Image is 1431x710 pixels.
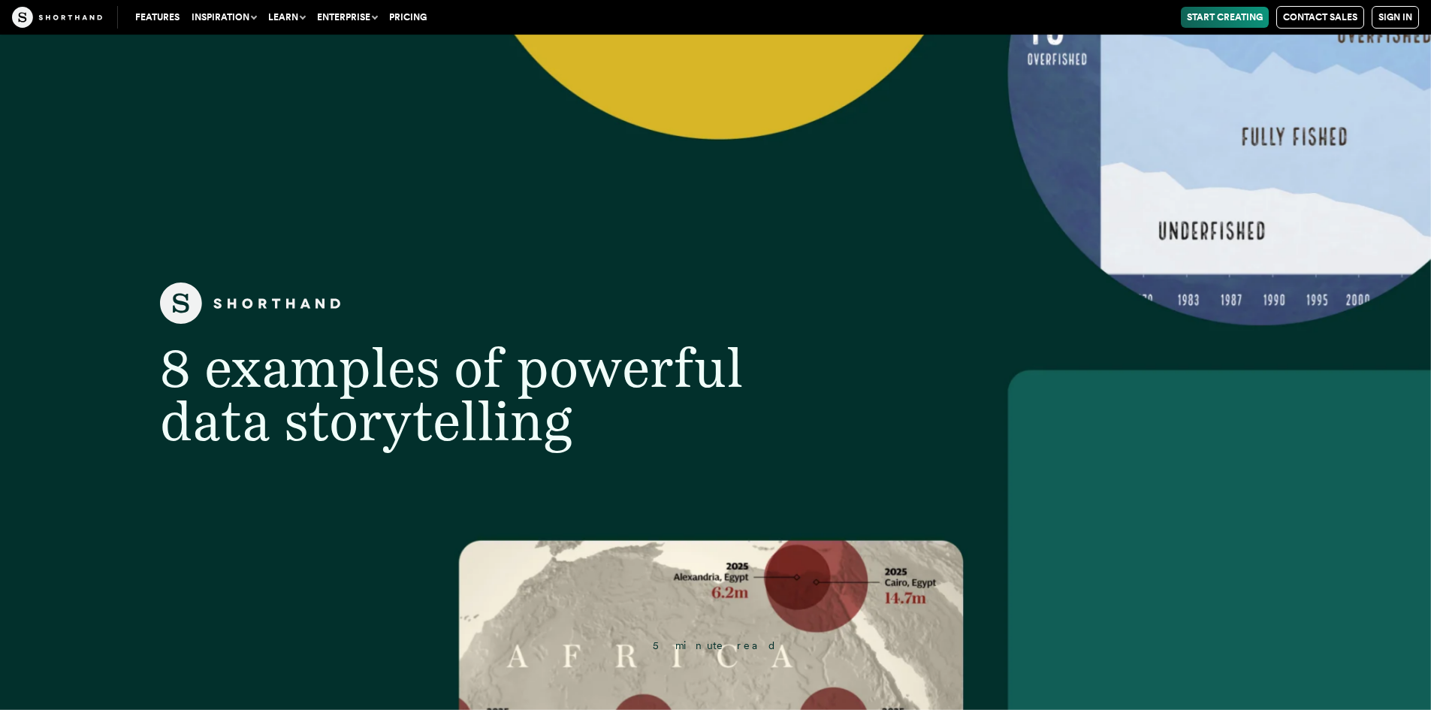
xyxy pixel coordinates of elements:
img: The Craft [12,7,102,28]
span: 8 examples of powerful data storytelling [160,336,743,453]
button: Inspiration [186,7,262,28]
a: Pricing [383,7,433,28]
span: 5 minute read [653,639,777,651]
button: Enterprise [311,7,383,28]
a: Start Creating [1181,7,1269,28]
a: Features [129,7,186,28]
a: Contact Sales [1276,6,1364,29]
a: Sign in [1372,6,1419,29]
button: Learn [262,7,311,28]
